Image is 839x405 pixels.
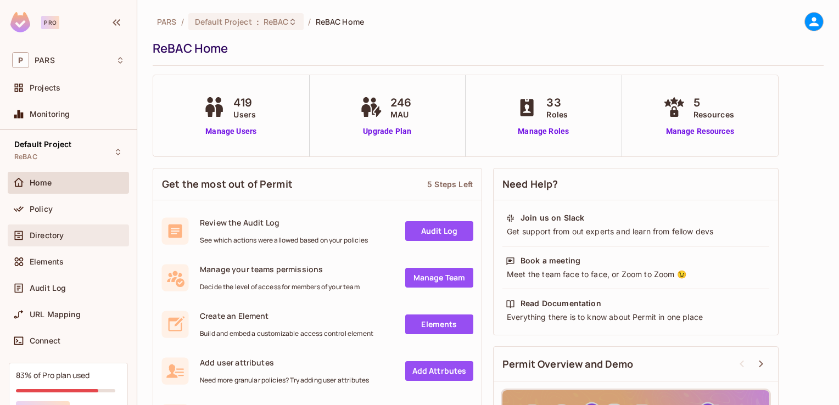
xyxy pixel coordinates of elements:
span: P [12,52,29,68]
span: Workspace: PARS [35,56,55,65]
a: Add Attrbutes [405,361,473,381]
span: Monitoring [30,110,70,119]
span: 246 [390,94,411,111]
span: Policy [30,205,53,213]
span: Default Project [14,140,71,149]
span: ReBAC [264,16,289,27]
span: ReBAC Home [316,16,364,27]
a: Manage Users [200,126,261,137]
span: Need Help? [502,177,558,191]
span: Home [30,178,52,187]
div: 5 Steps Left [427,179,473,189]
span: Need more granular policies? Try adding user attributes [200,376,369,385]
span: URL Mapping [30,310,81,319]
div: Join us on Slack [521,212,584,223]
span: 419 [233,94,256,111]
span: the active workspace [157,16,177,27]
div: Book a meeting [521,255,580,266]
span: 33 [546,94,568,111]
span: Users [233,109,256,120]
span: Decide the level of access for members of your team [200,283,360,291]
a: Manage Roles [513,126,573,137]
span: Connect [30,336,60,345]
div: Everything there is to know about Permit in one place [506,312,766,323]
a: Manage Resources [661,126,740,137]
span: Elements [30,257,64,266]
span: Roles [546,109,568,120]
div: 83% of Pro plan used [16,370,90,380]
span: Create an Element [200,311,373,321]
a: Manage Team [405,268,473,288]
div: Get support from out experts and learn from fellow devs [506,226,766,237]
a: Audit Log [405,221,473,241]
span: : [256,18,260,26]
span: Projects [30,83,60,92]
span: 5 [693,94,734,111]
span: See which actions were allowed based on your policies [200,236,368,245]
span: Permit Overview and Demo [502,357,634,371]
span: Review the Audit Log [200,217,368,228]
div: Pro [41,16,59,29]
a: Upgrade Plan [357,126,417,137]
span: Audit Log [30,284,66,292]
span: Directory [30,231,64,240]
span: ReBAC [14,153,37,161]
span: Get the most out of Permit [162,177,293,191]
span: Add user attributes [200,357,369,368]
a: Elements [405,314,473,334]
span: Default Project [195,16,252,27]
div: ReBAC Home [153,40,818,57]
li: / [308,16,311,27]
img: SReyMgAAAABJRU5ErkJggg== [10,12,30,32]
li: / [181,16,184,27]
div: Meet the team face to face, or Zoom to Zoom 😉 [506,269,766,280]
span: Manage your teams permissions [200,264,360,274]
div: Read Documentation [521,298,601,309]
span: Build and embed a customizable access control element [200,329,373,338]
span: MAU [390,109,411,120]
span: Resources [693,109,734,120]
